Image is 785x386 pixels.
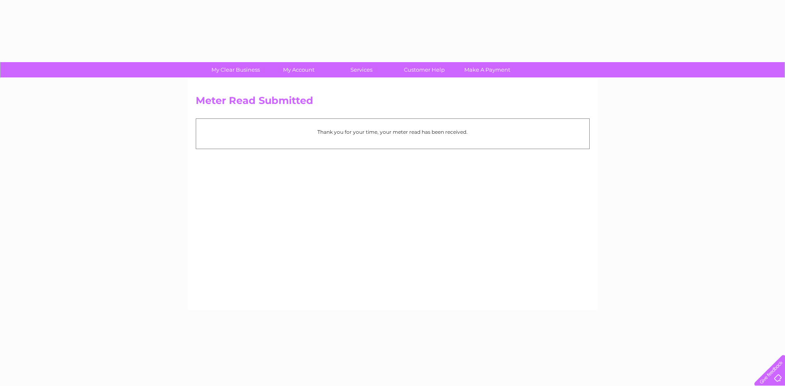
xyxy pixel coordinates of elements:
[264,62,333,77] a: My Account
[202,62,270,77] a: My Clear Business
[390,62,459,77] a: Customer Help
[327,62,396,77] a: Services
[453,62,521,77] a: Make A Payment
[196,95,590,111] h2: Meter Read Submitted
[200,128,585,136] p: Thank you for your time, your meter read has been received.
